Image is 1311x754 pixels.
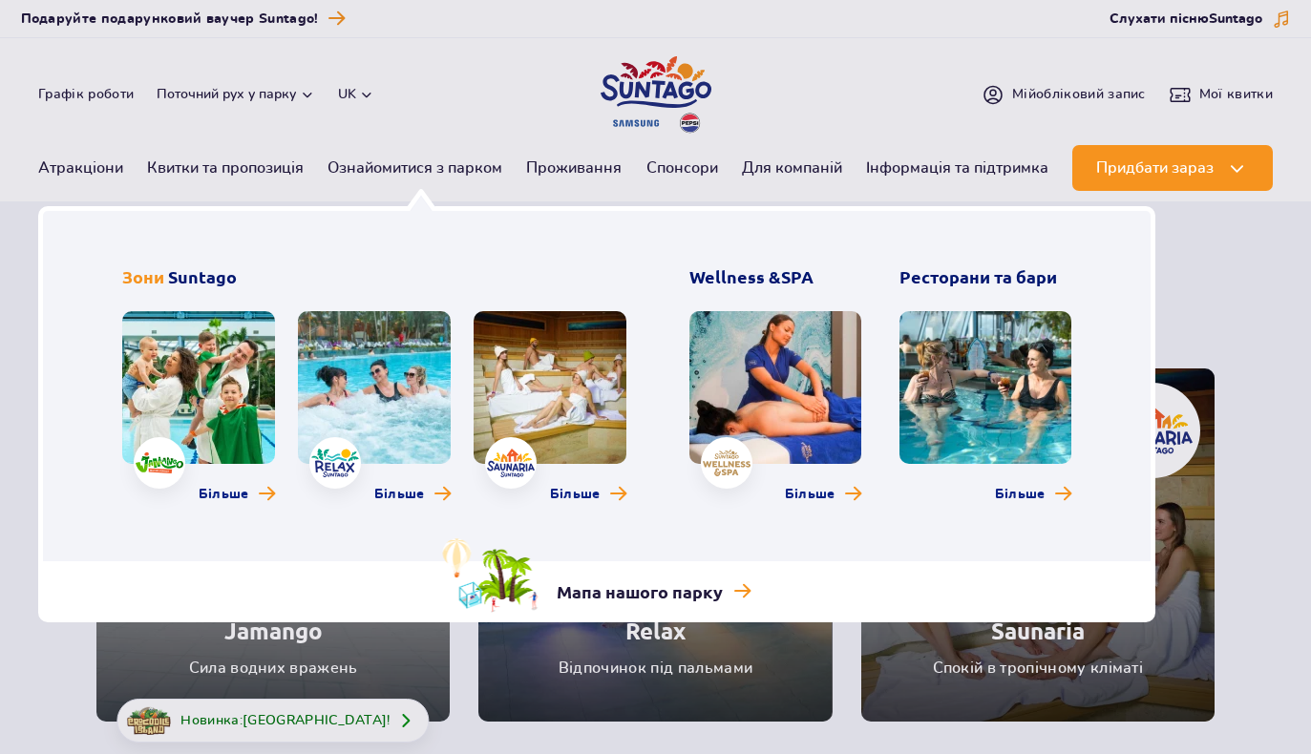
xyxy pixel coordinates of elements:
span: Більше [785,485,835,504]
a: Мапа нашого парку [442,538,751,613]
a: Докладніше про зону Saunaria [550,485,626,504]
p: Мапа нашого парку [557,580,723,603]
a: Проживання [526,145,622,191]
span: Більше [995,485,1046,504]
a: Для компаній [742,145,842,191]
span: Мої квитки [1199,85,1273,104]
span: Більше [550,485,601,504]
a: Квитки та пропозиція [147,145,304,191]
span: Придбати зараз [1096,159,1214,177]
span: Suntago [168,267,237,286]
span: Більше [199,485,249,504]
a: Докладніше про зону Jamango [199,485,275,504]
a: Спонсори [646,145,718,191]
a: Інформація та підтримка [866,145,1048,191]
span: Wellness & [689,267,814,286]
span: Зони [122,267,164,286]
a: Мої квитки [1169,83,1273,106]
span: Мій обліковий запис [1012,85,1146,104]
h3: Ресторани та бари [899,265,1071,288]
button: uk [338,85,374,104]
a: Докладніше про Wellness & SPA [785,485,861,504]
a: Докладніше про ресторани та бари [995,485,1071,504]
span: SPA [781,267,814,286]
a: Атракціони [38,145,123,191]
a: Докладніше про зону Relax [374,485,451,504]
button: Придбати зараз [1072,145,1273,191]
button: Поточний рух у парку [157,87,315,102]
span: Більше [374,485,425,504]
a: Графік роботи [38,85,134,104]
a: Мійобліковий запис [982,83,1146,106]
a: Ознайомитися з парком [328,145,502,191]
